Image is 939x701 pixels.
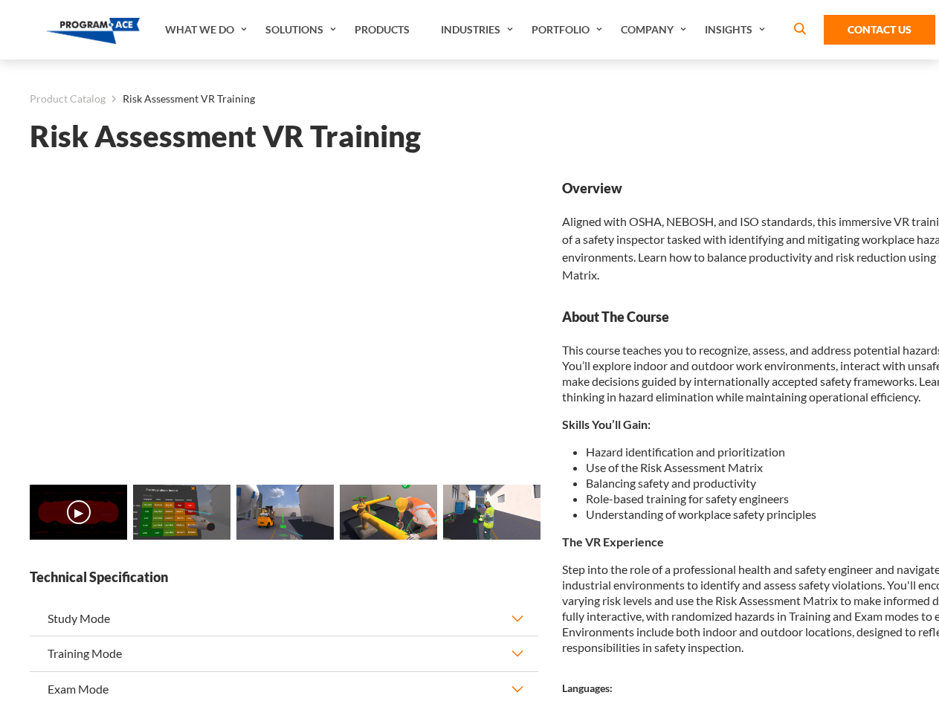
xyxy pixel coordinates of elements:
a: Contact Us [824,15,935,45]
img: Risk Assessment VR Training - Preview 1 [133,485,230,540]
button: Training Mode [30,636,538,671]
button: ▶ [67,500,91,524]
img: Risk Assessment VR Training - Preview 4 [443,485,541,540]
strong: Technical Specification [30,568,538,587]
img: Risk Assessment VR Training - Preview 3 [340,485,437,540]
img: Risk Assessment VR Training - Preview 2 [236,485,334,540]
img: Risk Assessment VR Training - Video 0 [30,485,127,540]
li: Risk Assessment VR Training [106,89,255,109]
a: Product Catalog [30,89,106,109]
img: Program-Ace [46,18,141,44]
strong: Languages: [562,682,613,694]
iframe: Risk Assessment VR Training - Video 0 [30,179,538,465]
button: Study Mode [30,601,538,636]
